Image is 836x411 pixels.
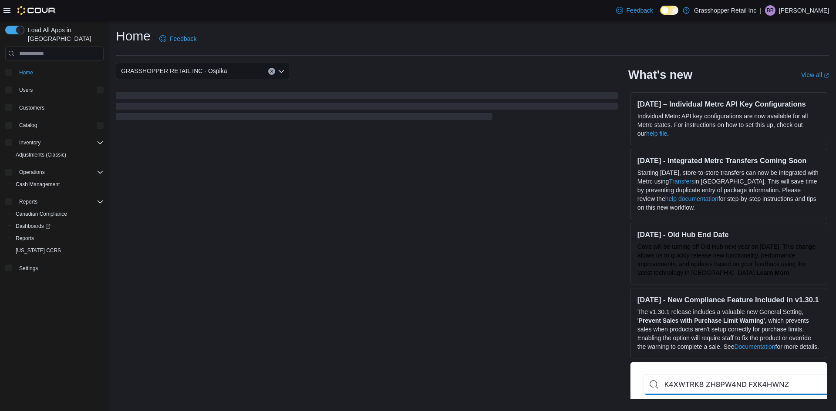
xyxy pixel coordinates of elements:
[16,211,67,217] span: Canadian Compliance
[2,84,107,96] button: Users
[637,307,820,351] p: The v1.30.1 release includes a valuable new General Setting, ' ', which prevents sales when produ...
[19,265,38,272] span: Settings
[16,67,104,77] span: Home
[12,179,63,190] a: Cash Management
[12,209,71,219] a: Canadian Compliance
[116,27,151,45] h1: Home
[2,66,107,78] button: Home
[12,150,70,160] a: Adjustments (Classic)
[24,26,104,43] span: Load All Apps in [GEOGRAPHIC_DATA]
[12,150,104,160] span: Adjustments (Classic)
[268,68,275,75] button: Clear input
[156,30,200,47] a: Feedback
[637,230,820,239] h3: [DATE] - Old Hub End Date
[613,2,657,19] a: Feedback
[19,139,40,146] span: Inventory
[9,149,107,161] button: Adjustments (Classic)
[16,197,104,207] span: Reports
[19,169,45,176] span: Operations
[660,6,678,15] input: Dark Mode
[665,195,718,202] a: help documentation
[9,220,107,232] a: Dashboards
[12,179,104,190] span: Cash Management
[170,34,196,43] span: Feedback
[116,94,618,122] span: Loading
[628,68,692,82] h2: What's new
[2,119,107,131] button: Catalog
[2,196,107,208] button: Reports
[694,5,756,16] p: Grasshopper Retail Inc
[12,233,104,244] span: Reports
[2,262,107,274] button: Settings
[16,120,104,130] span: Catalog
[19,87,33,94] span: Users
[16,235,34,242] span: Reports
[801,71,829,78] a: View allExternal link
[9,208,107,220] button: Canadian Compliance
[278,68,285,75] button: Open list of options
[12,245,104,256] span: Washington CCRS
[637,100,820,108] h3: [DATE] – Individual Metrc API Key Configurations
[9,244,107,257] button: [US_STATE] CCRS
[12,209,104,219] span: Canadian Compliance
[16,223,51,230] span: Dashboards
[734,343,775,350] a: Documentation
[9,178,107,190] button: Cash Management
[637,168,820,212] p: Starting [DATE], store-to-store transfers can now be integrated with Metrc using in [GEOGRAPHIC_D...
[2,166,107,178] button: Operations
[637,112,820,138] p: Individual Metrc API key configurations are now available for all Metrc states. For instructions ...
[779,5,829,16] p: [PERSON_NAME]
[824,73,829,78] svg: External link
[637,243,816,276] span: Cova will be turning off Old Hub next year on [DATE]. This change allows us to quickly release ne...
[12,233,37,244] a: Reports
[12,221,54,231] a: Dashboards
[16,103,48,113] a: Customers
[16,197,41,207] button: Reports
[669,178,694,185] a: Transfers
[19,104,44,111] span: Customers
[16,137,44,148] button: Inventory
[16,151,66,158] span: Adjustments (Classic)
[637,295,820,304] h3: [DATE] - New Compliance Feature Included in v1.30.1
[16,85,36,95] button: Users
[16,167,104,177] span: Operations
[16,263,41,274] a: Settings
[16,247,61,254] span: [US_STATE] CCRS
[19,198,37,205] span: Reports
[646,130,667,137] a: help file
[16,137,104,148] span: Inventory
[639,317,764,324] strong: Prevent Sales with Purchase Limit Warning
[16,85,104,95] span: Users
[756,269,789,276] a: Learn More
[121,66,227,76] span: GRASSHOPPER RETAIL INC - Ospika
[16,181,60,188] span: Cash Management
[9,232,107,244] button: Reports
[767,5,774,16] span: BB
[16,120,40,130] button: Catalog
[2,137,107,149] button: Inventory
[12,245,64,256] a: [US_STATE] CCRS
[19,122,37,129] span: Catalog
[627,6,653,15] span: Feedback
[16,167,48,177] button: Operations
[765,5,775,16] div: Breanna Baker
[16,263,104,274] span: Settings
[5,62,104,297] nav: Complex example
[19,69,33,76] span: Home
[760,5,762,16] p: |
[2,101,107,114] button: Customers
[16,67,37,78] a: Home
[17,6,56,15] img: Cova
[637,156,820,165] h3: [DATE] - Integrated Metrc Transfers Coming Soon
[16,102,104,113] span: Customers
[12,221,104,231] span: Dashboards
